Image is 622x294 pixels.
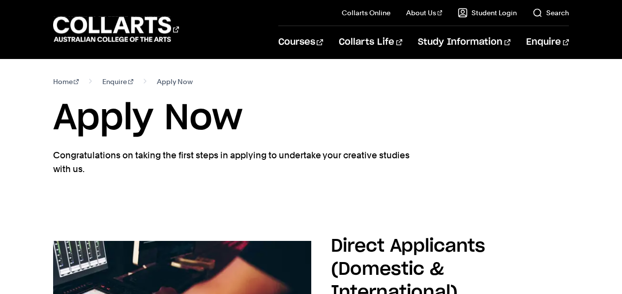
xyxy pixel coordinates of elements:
a: Courses [278,26,323,59]
p: Congratulations on taking the first steps in applying to undertake your creative studies with us. [53,148,412,176]
a: Enquire [526,26,569,59]
a: About Us [406,8,443,18]
span: Apply Now [157,75,193,88]
a: Search [533,8,569,18]
a: Collarts Online [342,8,390,18]
a: Home [53,75,79,88]
a: Collarts Life [339,26,402,59]
div: Go to homepage [53,15,179,43]
a: Student Login [458,8,517,18]
a: Study Information [418,26,510,59]
h1: Apply Now [53,96,569,141]
a: Enquire [102,75,133,88]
